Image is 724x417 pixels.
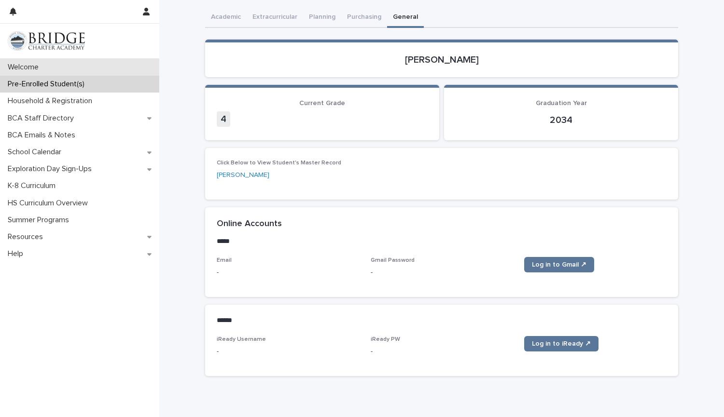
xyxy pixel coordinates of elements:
a: Log in to iReady ↗ [524,336,599,351]
span: Current Grade [299,100,345,107]
p: - [217,347,359,357]
button: Planning [303,8,341,28]
button: Academic [205,8,247,28]
p: Summer Programs [4,215,77,225]
img: V1C1m3IdTEidaUdm9Hs0 [8,31,85,51]
p: - [371,268,513,278]
p: Resources [4,232,51,242]
h2: Online Accounts [217,219,282,229]
span: Email [217,257,232,263]
a: [PERSON_NAME] [217,170,269,180]
p: Household & Registration [4,96,100,106]
p: School Calendar [4,148,69,157]
p: - [217,268,359,278]
p: - [371,347,513,357]
button: General [387,8,424,28]
span: Click Below to View Student's Master Record [217,160,341,166]
p: [PERSON_NAME] [217,54,667,66]
a: Log in to Gmail ↗ [524,257,594,272]
p: 2034 [456,114,667,126]
span: iReady PW [371,336,400,342]
p: K-8 Curriculum [4,181,63,190]
button: Extracurricular [247,8,303,28]
button: Purchasing [341,8,387,28]
p: Pre-Enrolled Student(s) [4,80,92,89]
span: Gmail Password [371,257,415,263]
p: Help [4,249,31,258]
p: Exploration Day Sign-Ups [4,164,99,174]
p: HS Curriculum Overview [4,199,96,208]
p: Welcome [4,63,46,72]
span: Log in to Gmail ↗ [532,261,586,268]
span: iReady Username [217,336,266,342]
p: BCA Emails & Notes [4,131,83,140]
span: Graduation Year [536,100,587,107]
span: 4 [217,111,230,127]
p: BCA Staff Directory [4,114,82,123]
span: Log in to iReady ↗ [532,340,591,347]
